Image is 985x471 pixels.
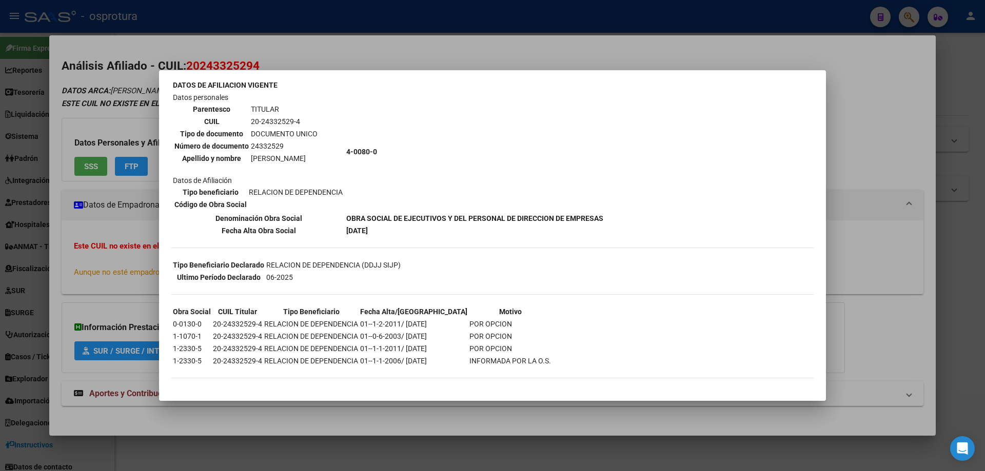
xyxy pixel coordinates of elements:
td: RELACION DE DEPENDENCIA [248,187,343,198]
td: 1-2330-5 [172,343,211,354]
td: RELACION DE DEPENDENCIA [264,355,359,366]
th: Número de documento [174,140,249,152]
th: Tipo Beneficiario [264,306,359,317]
td: 20-24332529-4 [212,343,263,354]
td: 20-24332529-4 [212,355,263,366]
b: 4-0080-0 [346,148,377,156]
td: 01--1-1-2006/ [DATE] [360,355,468,366]
td: 06-2025 [266,272,401,283]
td: RELACION DE DEPENDENCIA [264,343,359,354]
td: [PERSON_NAME] [250,153,318,164]
th: Tipo Beneficiario Declarado [172,259,265,271]
td: 20-24332529-4 [250,116,318,127]
td: INFORMADA POR LA O.S. [469,355,551,366]
td: POR OPCION [469,331,551,342]
th: Parentesco [174,104,249,115]
th: Tipo beneficiario [174,187,247,198]
td: 1-1070-1 [172,331,211,342]
th: Apellido y nombre [174,153,249,164]
th: Denominación Obra Social [172,213,345,224]
td: 20-24332529-4 [212,318,263,330]
th: Fecha Alta/[GEOGRAPHIC_DATA] [360,306,468,317]
td: 20-24332529-4 [212,331,263,342]
th: CUIL Titular [212,306,263,317]
td: TITULAR [250,104,318,115]
td: 24332529 [250,140,318,152]
td: 0-0130-0 [172,318,211,330]
td: 01--0-6-2003/ [DATE] [360,331,468,342]
td: RELACION DE DEPENDENCIA [264,318,359,330]
td: 01--1-1-2011/ [DATE] [360,343,468,354]
td: RELACION DE DEPENDENCIA (DDJJ SIJP) [266,259,401,271]
b: DATOS DE AFILIACION VIGENTE [173,81,278,89]
td: RELACION DE DEPENDENCIA [264,331,359,342]
b: OBRA SOCIAL DE EJECUTIVOS Y DEL PERSONAL DE DIRECCION DE EMPRESAS [346,214,603,222]
th: Fecha Alta Obra Social [172,225,345,236]
th: CUIL [174,116,249,127]
b: [DATE] [346,227,368,235]
td: Datos personales Datos de Afiliación [172,92,345,212]
td: 01--1-2-2011/ [DATE] [360,318,468,330]
td: POR OPCION [469,318,551,330]
th: Ultimo Período Declarado [172,272,265,283]
th: Motivo [469,306,551,317]
td: 1-2330-5 [172,355,211,366]
th: Obra Social [172,306,211,317]
div: Open Intercom Messenger [950,436,975,461]
td: DOCUMENTO UNICO [250,128,318,139]
th: Código de Obra Social [174,199,247,210]
th: Tipo de documento [174,128,249,139]
td: POR OPCION [469,343,551,354]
